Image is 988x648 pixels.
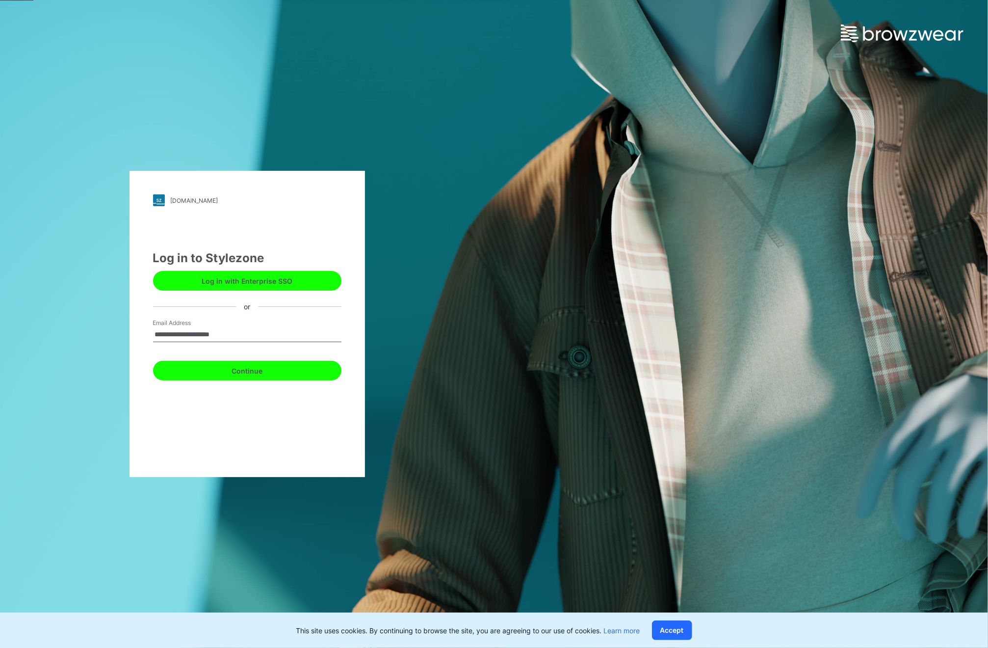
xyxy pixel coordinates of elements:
[153,249,341,267] div: Log in to Stylezone
[153,319,222,327] label: Email Address
[604,626,640,635] a: Learn more
[236,301,258,312] div: or
[171,197,218,204] div: [DOMAIN_NAME]
[153,194,341,206] a: [DOMAIN_NAME]
[841,25,963,42] img: browzwear-logo.e42bd6dac1945053ebaf764b6aa21510.svg
[153,271,341,291] button: Log in with Enterprise SSO
[153,361,341,380] button: Continue
[296,625,640,636] p: This site uses cookies. By continuing to browse the site, you are agreeing to our use of cookies.
[652,621,692,640] button: Accept
[153,194,165,206] img: stylezone-logo.562084cfcfab977791bfbf7441f1a819.svg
